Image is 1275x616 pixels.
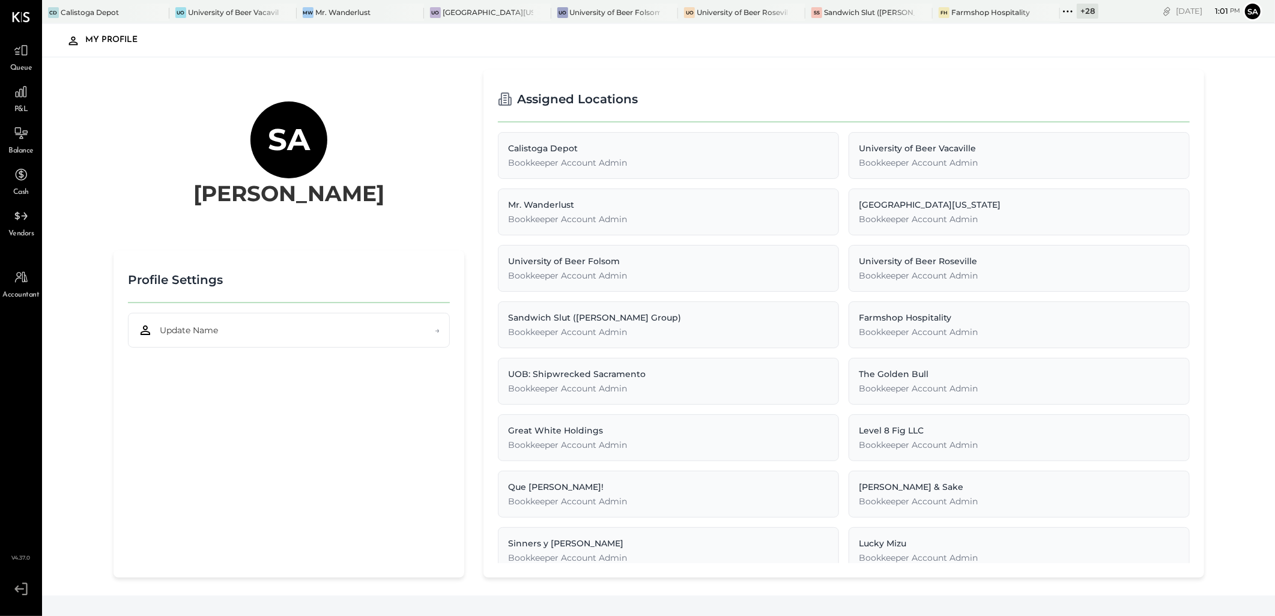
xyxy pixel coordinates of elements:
div: Lucky Mizu [859,537,1180,549]
span: P&L [14,104,28,115]
button: Update Name→ [128,313,450,348]
div: [PERSON_NAME] & Sake [859,481,1180,493]
div: University of Beer Vacaville [859,142,1180,154]
div: SS [811,7,822,18]
a: Queue [1,39,41,74]
div: Bookkeeper Account Admin [859,382,1180,394]
div: Farmshop Hospitality [859,312,1180,324]
div: Bookkeeper Account Admin [508,213,829,225]
div: Bookkeeper Account Admin [508,157,829,169]
div: The Golden Bull [859,368,1180,380]
a: Vendors [1,205,41,240]
span: Vendors [8,229,34,240]
div: CD [48,7,59,18]
div: FH [939,7,949,18]
div: [GEOGRAPHIC_DATA][US_STATE] [443,7,533,17]
div: Uo [557,7,568,18]
div: Bookkeeper Account Admin [508,552,829,564]
div: Calistoga Depot [61,7,119,17]
div: Bookkeeper Account Admin [859,213,1180,225]
div: Bookkeeper Account Admin [508,439,829,451]
h2: Assigned Locations [517,84,638,114]
div: Bookkeeper Account Admin [859,157,1180,169]
div: Bookkeeper Account Admin [508,382,829,394]
div: Sandwich Slut ([PERSON_NAME] Group) [824,7,915,17]
div: My Profile [85,31,150,50]
div: Level 8 Fig LLC [859,424,1180,436]
h2: [PERSON_NAME] [193,178,384,208]
div: University of Beer Roseville [859,255,1180,267]
span: Queue [10,63,32,74]
div: Mr. Wanderlust [508,199,829,211]
div: + 28 [1077,4,1098,19]
span: Update Name [160,324,218,336]
div: Sinners y [PERSON_NAME] [508,537,829,549]
div: Bookkeeper Account Admin [508,270,829,282]
span: → [435,324,440,336]
div: MW [303,7,313,18]
div: Bookkeeper Account Admin [859,439,1180,451]
div: UOB: Shipwrecked Sacramento [508,368,829,380]
div: Bookkeeper Account Admin [859,495,1180,507]
div: [GEOGRAPHIC_DATA][US_STATE] [859,199,1180,211]
a: P&L [1,80,41,115]
a: Accountant [1,266,41,301]
div: Bookkeeper Account Admin [859,552,1180,564]
div: Farmshop Hospitality [951,7,1030,17]
div: Sandwich Slut ([PERSON_NAME] Group) [508,312,829,324]
div: Mr. Wanderlust [315,7,371,17]
div: University of Beer Roseville [697,7,787,17]
div: Uo [175,7,186,18]
div: Bookkeeper Account Admin [859,326,1180,338]
a: Cash [1,163,41,198]
div: Bookkeeper Account Admin [859,270,1180,282]
div: University of Beer Folsom [508,255,829,267]
div: Uo [430,7,441,18]
span: Balance [8,146,34,157]
div: University of Beer Vacaville [188,7,279,17]
span: Accountant [3,290,40,301]
div: Uo [684,7,695,18]
button: Sa [1243,2,1262,21]
a: Balance [1,122,41,157]
div: copy link [1161,5,1173,17]
div: Bookkeeper Account Admin [508,495,829,507]
h2: Profile Settings [128,265,223,295]
div: Bookkeeper Account Admin [508,326,829,338]
div: [DATE] [1176,5,1240,17]
span: Cash [13,187,29,198]
h1: Sa [268,121,310,159]
div: University of Beer Folsom [570,7,661,17]
div: Calistoga Depot [508,142,829,154]
div: Great White Holdings [508,424,829,436]
div: Que [PERSON_NAME]! [508,481,829,493]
